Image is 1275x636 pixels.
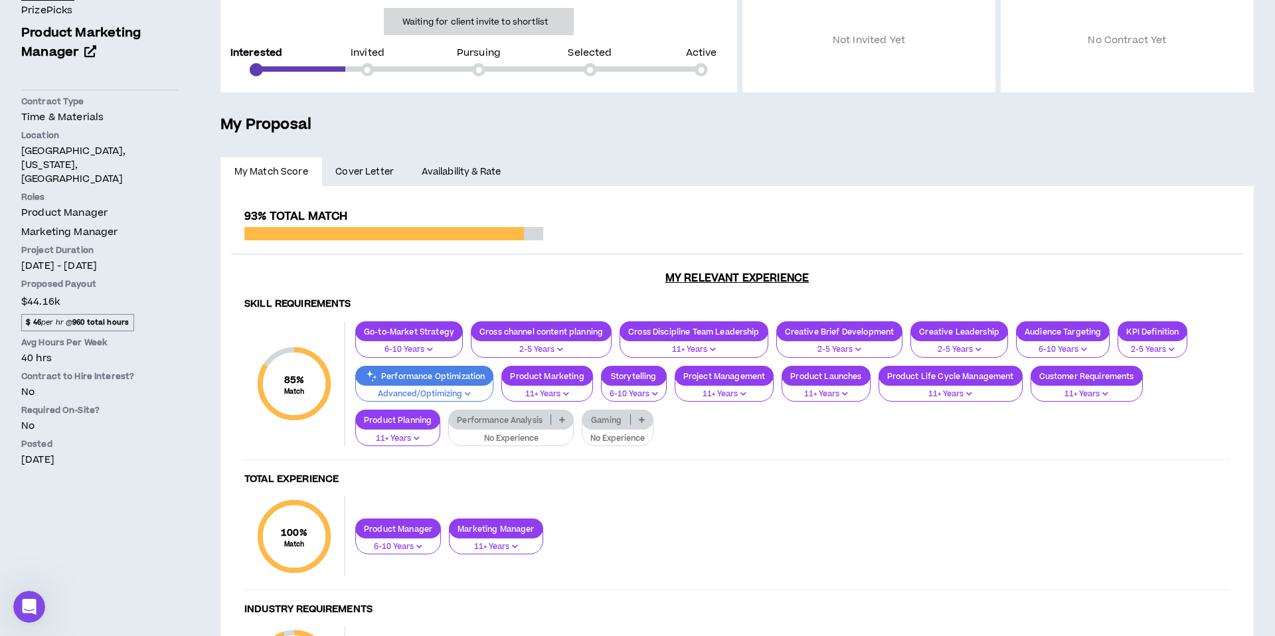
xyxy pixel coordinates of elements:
p: No [21,419,178,433]
span: per hr @ [21,314,134,331]
p: Product Launches [782,371,869,381]
p: Interested [230,48,282,58]
p: No Experience [590,433,645,445]
p: Contract to Hire Interest? [21,370,178,382]
strong: 960 total hours [72,317,129,327]
span: Product Manager [21,206,108,220]
p: Location [21,129,178,141]
button: 11+ Years [1031,377,1143,402]
p: Proposed Payout [21,278,178,290]
p: Product Marketing [502,371,592,381]
p: 2-5 Years [919,344,999,356]
p: Advanced/Optimizing [364,388,485,400]
p: 11+ Years [887,388,1014,400]
p: 11+ Years [790,388,861,400]
button: 11+ Years [782,377,870,402]
p: Waiting for client invite to shortlist [402,15,548,29]
p: [DATE] - [DATE] [21,259,178,273]
p: Avg Hours Per Week [21,337,178,349]
h5: My Proposal [220,114,1254,136]
p: Not Invited Yet [753,5,985,77]
p: Project Duration [21,244,178,256]
a: My Match Score [220,157,322,187]
h4: PrizePicks [21,3,72,18]
p: Gaming [582,415,630,425]
p: 11+ Years [458,541,534,553]
p: 6-10 Years [364,344,454,356]
iframe: Intercom live chat [13,591,45,623]
span: Marketing Manager [21,225,118,239]
p: Cross channel content planning [471,327,611,337]
p: Required On-Site? [21,404,178,416]
p: Customer Requirements [1031,371,1142,381]
p: Posted [21,438,178,450]
p: Product Manager [356,524,440,534]
span: 85 % [284,373,305,387]
p: No Experience [457,433,565,445]
button: 11+ Years [449,530,543,555]
p: 11+ Years [364,433,432,445]
button: No Experience [582,422,653,447]
p: Active [686,48,717,58]
p: Performance Optimization [356,371,493,381]
button: 11+ Years [355,422,440,447]
p: 6-10 Years [610,388,658,400]
button: 6-10 Years [355,333,463,358]
button: 11+ Years [620,333,768,358]
p: Product Life Cycle Management [879,371,1022,381]
span: 100 % [281,526,307,540]
p: Project Management [675,371,774,381]
p: 11+ Years [1039,388,1134,400]
p: Contract Type [21,96,178,108]
h3: My Relevant Experience [231,272,1243,285]
p: [DATE] [21,453,178,467]
button: 6-10 Years [601,377,667,402]
button: 2-5 Years [1118,333,1187,358]
p: Cross Discipline Team Leadership [620,327,767,337]
p: KPI Definition [1118,327,1187,337]
a: Availability & Rate [408,157,515,187]
p: Performance Analysis [449,415,551,425]
button: 6-10 Years [1016,333,1110,358]
p: Creative Brief Development [777,327,902,337]
button: Advanced/Optimizing [355,377,493,402]
strong: $ 46 [26,317,41,327]
button: 11+ Years [879,377,1023,402]
p: Marketing Manager [450,524,542,534]
p: 6-10 Years [364,541,432,553]
p: Pursuing [457,48,501,58]
p: 40 hrs [21,351,178,365]
p: 11+ Years [683,388,766,400]
p: Storytelling [602,371,666,381]
span: Product Marketing Manager [21,24,141,61]
span: 93% Total Match [244,208,347,224]
button: 2-5 Years [776,333,903,358]
button: 11+ Years [675,377,774,402]
p: 2-5 Years [479,344,603,356]
p: Creative Leadership [911,327,1007,337]
small: Match [284,387,305,396]
small: Match [281,540,307,549]
p: No Contract Yet [1011,5,1243,77]
p: 11+ Years [628,344,759,356]
p: No [21,385,178,399]
p: 6-10 Years [1025,344,1102,356]
p: Time & Materials [21,110,178,124]
span: Cover Letter [335,165,394,179]
p: 11+ Years [510,388,584,400]
p: Audience Targeting [1017,327,1110,337]
p: Invited [351,48,384,58]
button: 11+ Years [501,377,592,402]
button: No Experience [448,422,574,447]
button: 6-10 Years [355,530,441,555]
p: Roles [21,191,178,203]
p: Product Planning [356,415,440,425]
h4: Skill Requirements [244,298,1230,311]
p: 2-5 Years [785,344,894,356]
p: 2-5 Years [1126,344,1179,356]
button: 2-5 Years [910,333,1008,358]
p: Go-to-Market Strategy [356,327,462,337]
span: $44.16k [21,293,60,311]
button: 2-5 Years [471,333,612,358]
h4: Industry Requirements [244,603,1230,616]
